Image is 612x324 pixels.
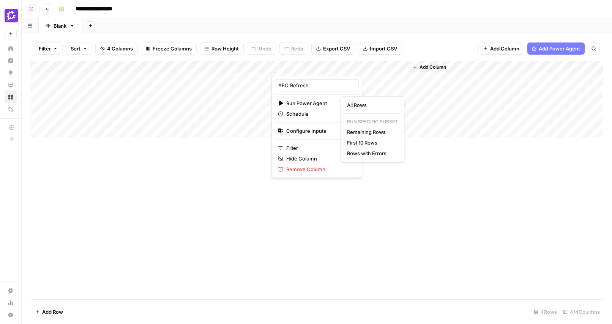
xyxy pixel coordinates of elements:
span: Run Power Agent [286,99,345,107]
button: Add Column [410,62,449,72]
span: Remaining Rows [347,128,395,136]
span: Add Column [420,64,446,71]
span: Rows with Errors [347,149,395,157]
span: All Rows [347,101,395,109]
span: First 10 Rows [347,139,395,146]
p: Run Specific Subset [344,117,401,127]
